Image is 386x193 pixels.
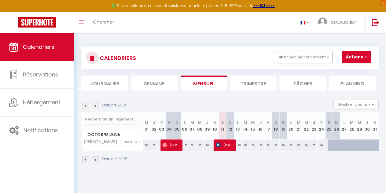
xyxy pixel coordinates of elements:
abbr: M [198,120,202,125]
th: 04 [165,112,173,139]
button: Actions [342,51,371,63]
th: 09 [204,112,211,139]
span: [PERSON_NAME] [162,139,179,151]
th: 16 [257,112,265,139]
abbr: J [366,120,368,125]
abbr: M [350,120,354,125]
abbr: J [259,120,262,125]
li: Semaine [131,76,177,91]
a: >>> ICI <<<< [253,3,275,8]
div: 59 [150,139,158,151]
abbr: D [335,120,338,125]
th: 08 [196,112,204,139]
abbr: V [373,120,376,125]
abbr: V [214,120,216,125]
div: 50 [234,139,242,151]
p: Octobre 2025 [102,102,128,108]
th: 17 [265,112,272,139]
span: [PERSON_NAME] · L'escale Joli appartement avec vue mer [83,139,144,144]
abbr: S [168,120,171,125]
h3: CALENDRIERS [98,51,136,65]
div: 50 [280,139,287,151]
th: 24 [318,112,325,139]
abbr: M [358,120,361,125]
span: Hébergement [23,98,60,106]
th: 23 [310,112,318,139]
abbr: L [343,120,345,125]
div: 50 [181,139,188,151]
abbr: L [184,120,186,125]
div: 50 [242,139,249,151]
th: 10 [211,112,219,139]
li: Mensuel [181,76,227,91]
th: 29 [356,112,363,139]
abbr: J [153,120,155,125]
span: Chercher [93,19,114,25]
th: 06 [181,112,188,139]
abbr: L [237,120,239,125]
div: 60 [272,139,280,151]
img: Super Booking [18,17,56,28]
abbr: M [297,120,301,125]
th: 27 [341,112,348,139]
th: 03 [158,112,165,139]
div: 50 [287,139,295,151]
abbr: M [305,120,308,125]
div: 50 [295,139,302,151]
div: 50 [249,139,257,151]
th: 15 [249,112,257,139]
img: ... [318,17,327,27]
input: Rechercher un logement... [85,114,139,125]
abbr: V [320,120,323,125]
th: 22 [302,112,310,139]
div: 50 [302,139,310,151]
th: 31 [371,112,379,139]
span: [PERSON_NAME] [216,139,233,151]
span: sebastien [331,18,358,26]
th: 02 [150,112,158,139]
th: 11 [219,112,226,139]
th: 05 [173,112,181,139]
div: 50 [204,139,211,151]
abbr: S [221,120,224,125]
th: 07 [188,112,196,139]
abbr: J [313,120,315,125]
a: Chercher [88,12,119,33]
abbr: L [290,120,292,125]
th: 12 [226,112,234,139]
th: 14 [242,112,249,139]
div: 50 [310,139,318,151]
th: 01 [143,112,150,139]
div: 50 [188,139,196,151]
abbr: D [175,120,179,125]
th: 28 [348,112,356,139]
button: Gestion des prix [333,100,379,109]
abbr: V [160,120,163,125]
p: Octobre 2025 [102,156,128,162]
abbr: D [282,120,285,125]
span: Calendriers [23,43,54,51]
li: Planning [329,76,376,91]
th: 21 [295,112,302,139]
span: Notifications [23,126,58,134]
th: 25 [325,112,333,139]
div: 50 [196,139,204,151]
div: 60 [318,139,325,151]
span: Réservations [23,71,58,78]
abbr: M [244,120,247,125]
button: Filtrer par hébergement [274,51,333,63]
abbr: V [267,120,269,125]
li: Tâches [280,76,326,91]
th: 13 [234,112,242,139]
th: 19 [280,112,287,139]
abbr: S [328,120,330,125]
abbr: M [145,120,148,125]
th: 20 [287,112,295,139]
abbr: D [229,120,232,125]
div: 60 [265,139,272,151]
a: ... sebastien [313,12,365,33]
abbr: M [251,120,255,125]
div: 59 [143,139,150,151]
abbr: S [274,120,277,125]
